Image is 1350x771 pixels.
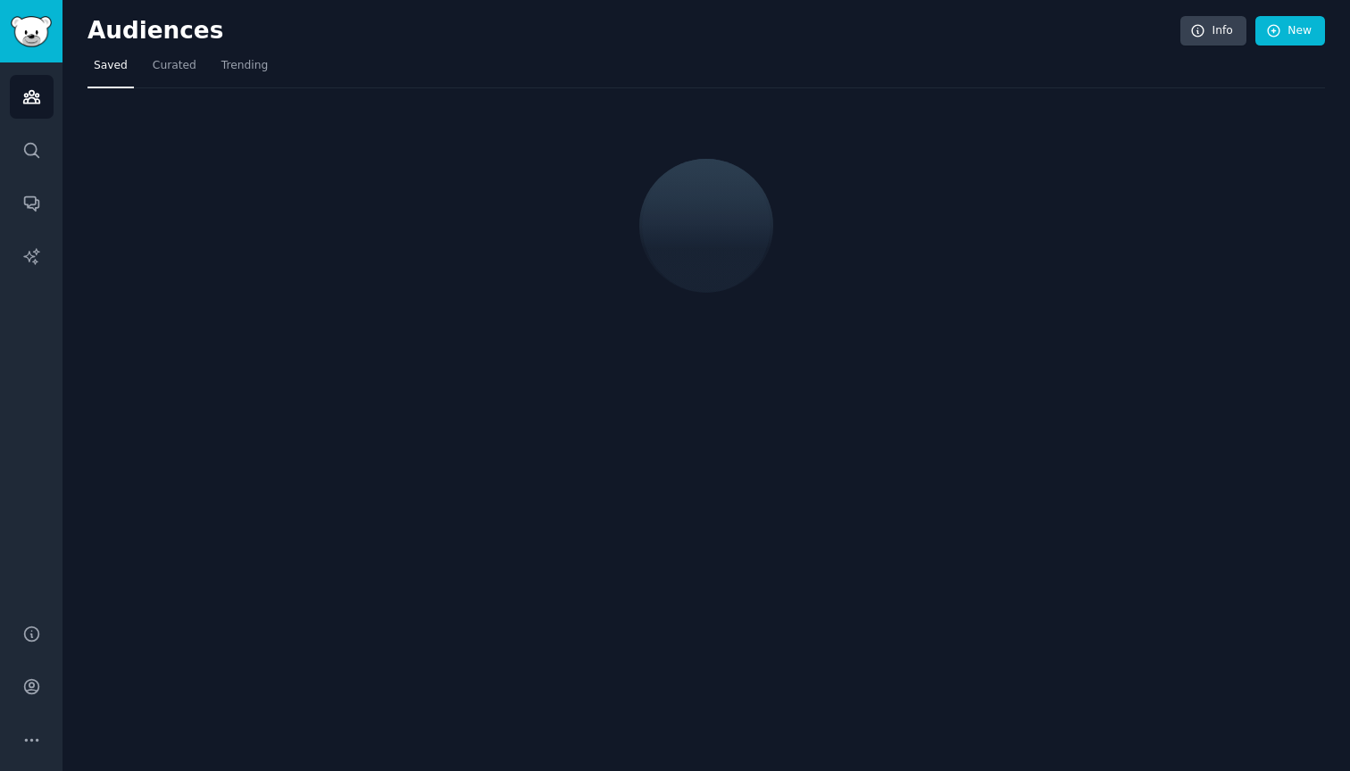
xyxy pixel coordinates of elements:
[215,52,274,88] a: Trending
[153,58,196,74] span: Curated
[1180,16,1246,46] a: Info
[146,52,203,88] a: Curated
[11,16,52,47] img: GummySearch logo
[87,52,134,88] a: Saved
[94,58,128,74] span: Saved
[221,58,268,74] span: Trending
[87,17,1180,46] h2: Audiences
[1255,16,1325,46] a: New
